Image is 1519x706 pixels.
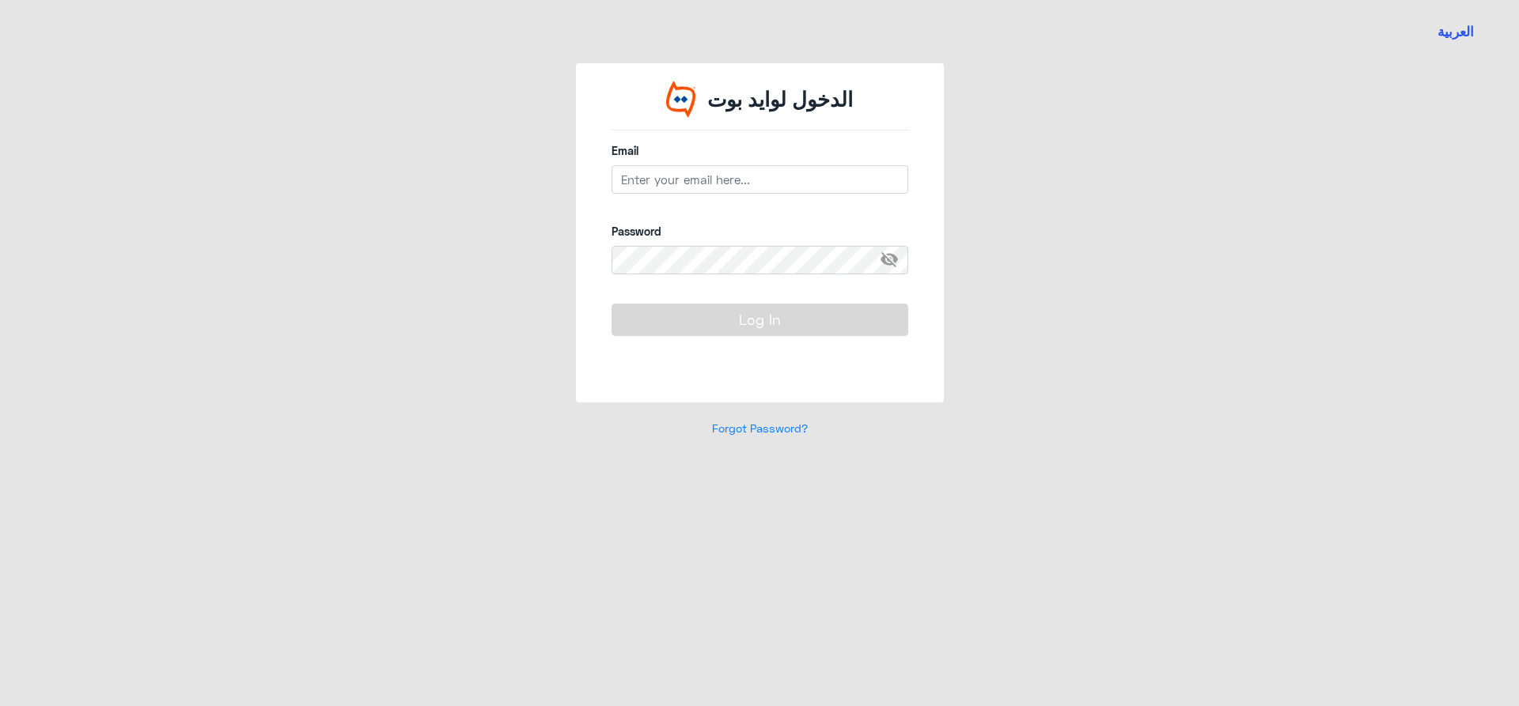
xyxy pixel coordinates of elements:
[612,165,908,194] input: Enter your email here...
[1428,12,1483,51] a: تغيير اللغة
[612,223,908,240] label: Password
[1438,22,1474,42] button: العربية
[707,85,853,115] p: الدخول لوايد بوت
[666,81,696,118] img: Widebot Logo
[612,142,908,159] label: Email
[712,421,808,435] a: Forgot Password?
[880,246,908,274] span: visibility_off
[612,304,908,335] button: Log In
